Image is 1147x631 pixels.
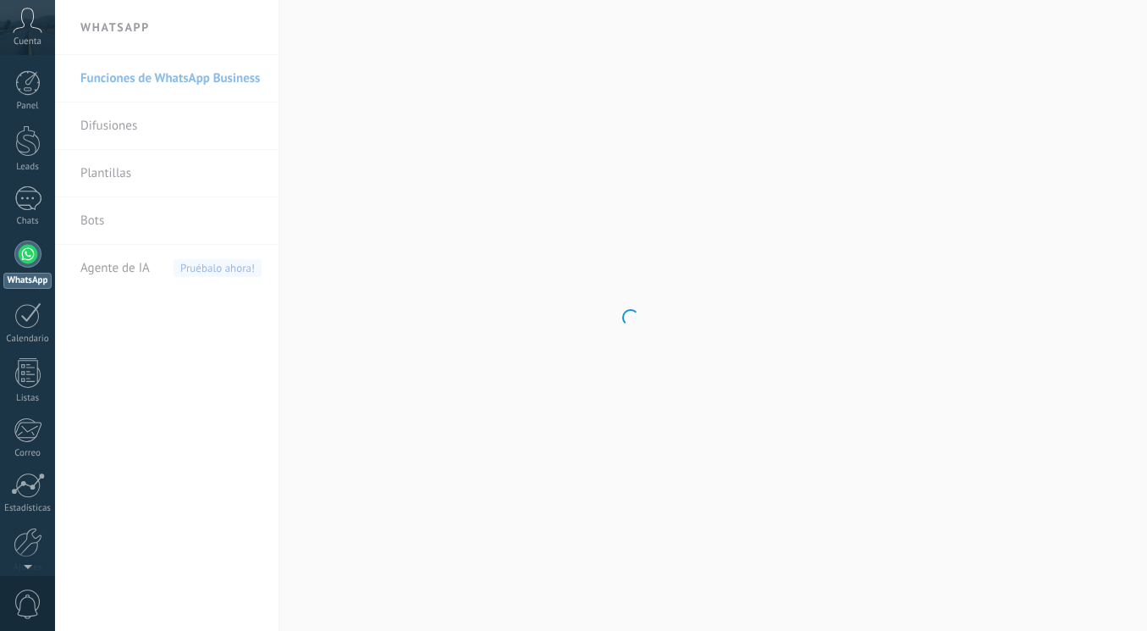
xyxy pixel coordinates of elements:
[3,162,52,173] div: Leads
[3,101,52,112] div: Panel
[3,393,52,404] div: Listas
[3,273,52,289] div: WhatsApp
[3,216,52,227] div: Chats
[3,334,52,345] div: Calendario
[3,448,52,459] div: Correo
[14,36,41,47] span: Cuenta
[3,503,52,514] div: Estadísticas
